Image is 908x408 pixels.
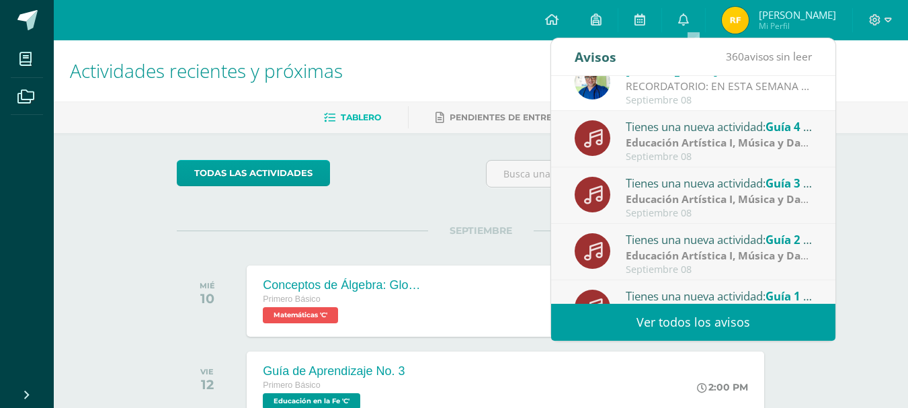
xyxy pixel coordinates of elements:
[626,264,813,276] div: Septiembre 08
[766,119,907,134] span: Guía 4 Talleres de Música
[626,248,819,263] strong: Educación Artística I, Música y Danza
[70,58,343,83] span: Actividades recientes y próximas
[263,364,405,378] div: Guía de Aprendizaje No. 3
[626,192,819,206] strong: Educación Artística I, Música y Danza
[697,381,748,393] div: 2:00 PM
[626,208,813,219] div: Septiembre 08
[759,20,836,32] span: Mi Perfil
[766,232,907,247] span: Guía 2 Talleres de Música
[200,290,215,307] div: 10
[575,38,616,75] div: Avisos
[766,288,907,304] span: Guía 1 Talleres de Música
[626,151,813,163] div: Septiembre 08
[200,367,214,376] div: VIE
[200,281,215,290] div: MIÉ
[626,135,813,151] div: | Zona
[626,135,819,150] strong: Educación Artística I, Música y Danza
[263,294,320,304] span: Primero Básico
[626,174,813,192] div: Tienes una nueva actividad:
[428,225,534,237] span: SEPTIEMBRE
[263,380,320,390] span: Primero Básico
[263,278,424,292] div: Conceptos de Álgebra: Glosario
[341,112,381,122] span: Tablero
[487,161,784,187] input: Busca una actividad próxima aquí...
[626,79,813,94] div: RECORDATORIO: EN ESTA SEMANA SE DEBE DE ENTREGAR LA MAQUETA. DE PREFERENCIA ENTREGARLO EL DÍA DE ...
[324,107,381,128] a: Tablero
[726,49,812,64] span: avisos sin leer
[436,107,565,128] a: Pendientes de entrega
[626,118,813,135] div: Tienes una nueva actividad:
[726,49,744,64] span: 360
[626,192,813,207] div: | Zona
[766,175,907,191] span: Guía 3 Talleres de Música
[263,307,338,323] span: Matemáticas 'C'
[575,64,610,99] img: 692ded2a22070436d299c26f70cfa591.png
[626,287,813,304] div: Tienes una nueva actividad:
[450,112,565,122] span: Pendientes de entrega
[551,304,835,341] a: Ver todos los avisos
[722,7,749,34] img: e1567eae802b5d2847eb001fd836300b.png
[177,160,330,186] a: todas las Actividades
[626,248,813,263] div: | Zona
[626,95,813,106] div: Septiembre 08
[759,8,836,22] span: [PERSON_NAME]
[626,231,813,248] div: Tienes una nueva actividad:
[200,376,214,393] div: 12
